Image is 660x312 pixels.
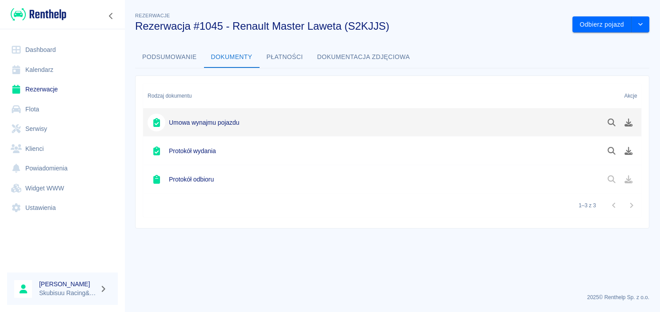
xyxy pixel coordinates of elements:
[572,16,632,33] button: Odbierz pojazd
[579,201,596,209] p: 1–3 z 3
[135,293,649,301] p: 2025 © Renthelp Sp. z o.o.
[169,146,216,155] h6: Protokół wydania
[143,83,590,108] div: Rodzaj dokumentu
[169,118,239,127] h6: Umowa wynajmu pojazdu
[620,115,637,130] button: Pobierz dokument
[310,47,417,68] button: Dokumentacja zdjęciowa
[204,47,260,68] button: Dokumenty
[7,158,118,178] a: Powiadomienia
[148,83,192,108] div: Rodzaj dokumentu
[7,139,118,159] a: Klienci
[135,13,170,18] span: Rezerwacje
[624,83,637,108] div: Akcje
[7,119,118,139] a: Serwisy
[7,60,118,80] a: Kalendarz
[11,7,66,22] img: Renthelp logo
[260,47,310,68] button: Płatności
[590,83,642,108] div: Akcje
[169,175,214,184] h6: Protokół odbioru
[632,16,649,33] button: drop-down
[7,99,118,119] a: Flota
[135,20,565,32] h3: Rezerwacja #1045 - Renault Master Laweta (S2KJJS)
[135,47,204,68] button: Podsumowanie
[620,143,637,158] button: Pobierz dokument
[7,79,118,99] a: Rezerwacje
[7,198,118,218] a: Ustawienia
[603,143,620,158] button: Podgląd dokumentu
[7,178,118,198] a: Widget WWW
[39,280,96,288] h6: [PERSON_NAME]
[7,7,66,22] a: Renthelp logo
[39,288,96,298] p: Skubisuu Racing&Rent
[7,40,118,60] a: Dashboard
[104,10,118,22] button: Zwiń nawigację
[603,115,620,130] button: Podgląd dokumentu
